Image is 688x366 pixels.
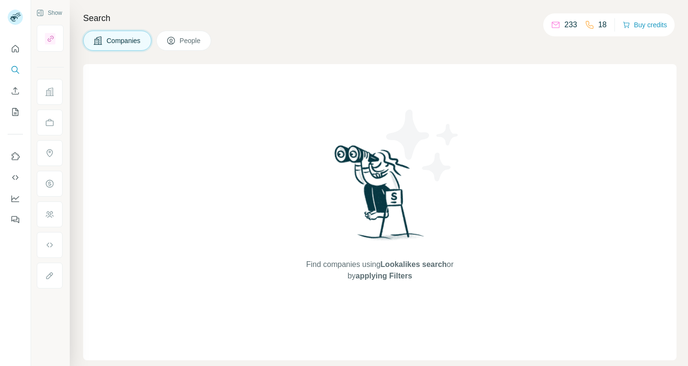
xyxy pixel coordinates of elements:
span: Lookalikes search [380,260,447,268]
p: 233 [564,19,577,31]
span: Companies [107,36,141,45]
h4: Search [83,11,677,25]
button: My lists [8,103,23,121]
button: Use Surfe API [8,169,23,186]
button: Search [8,61,23,78]
button: Enrich CSV [8,82,23,100]
button: Quick start [8,40,23,57]
button: Use Surfe on LinkedIn [8,148,23,165]
button: Show [30,6,69,20]
span: applying Filters [355,272,412,280]
span: Find companies using or by [303,259,456,282]
button: Buy credits [623,18,667,32]
button: Dashboard [8,190,23,207]
img: Surfe Illustration - Stars [380,102,466,189]
span: People [180,36,202,45]
p: 18 [598,19,607,31]
button: Feedback [8,211,23,228]
img: Surfe Illustration - Woman searching with binoculars [330,143,430,249]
